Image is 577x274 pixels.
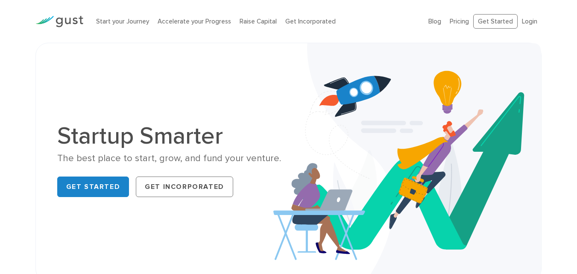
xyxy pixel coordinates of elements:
a: Login [522,18,537,25]
img: Gust Logo [35,16,83,27]
a: Pricing [450,18,469,25]
a: Get Started [57,177,129,197]
a: Get Started [473,14,518,29]
a: Start your Journey [96,18,149,25]
a: Raise Capital [240,18,277,25]
h1: Startup Smarter [57,124,282,148]
a: Get Incorporated [285,18,336,25]
a: Get Incorporated [136,177,233,197]
a: Blog [428,18,441,25]
a: Accelerate your Progress [158,18,231,25]
div: The best place to start, grow, and fund your venture. [57,152,282,165]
